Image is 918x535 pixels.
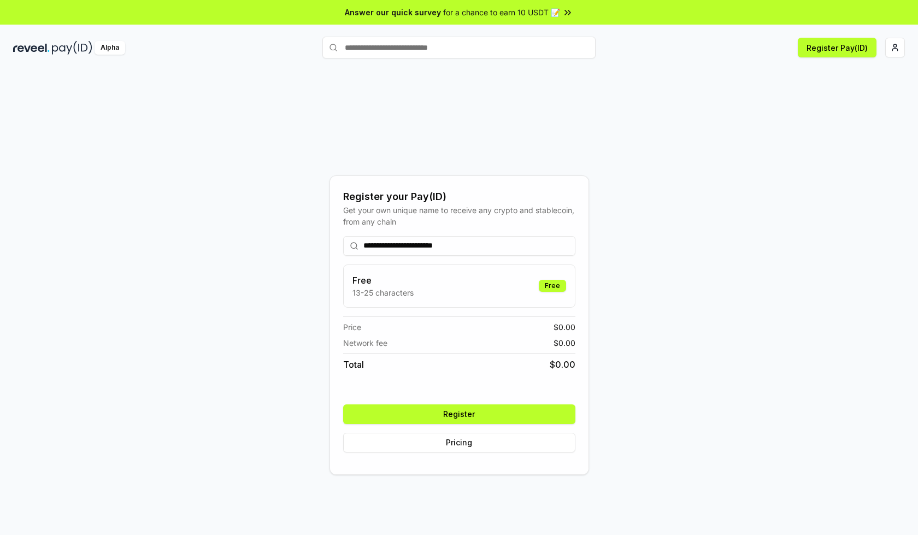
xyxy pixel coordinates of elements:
button: Register Pay(ID) [798,38,876,57]
div: Alpha [95,41,125,55]
span: $ 0.00 [550,358,575,371]
span: Answer our quick survey [345,7,441,18]
h3: Free [352,274,414,287]
span: Price [343,321,361,333]
div: Register your Pay(ID) [343,189,575,204]
button: Register [343,404,575,424]
span: $ 0.00 [554,321,575,333]
span: for a chance to earn 10 USDT 📝 [443,7,560,18]
span: $ 0.00 [554,337,575,349]
div: Get your own unique name to receive any crypto and stablecoin, from any chain [343,204,575,227]
p: 13-25 characters [352,287,414,298]
span: Network fee [343,337,387,349]
img: reveel_dark [13,41,50,55]
img: pay_id [52,41,92,55]
div: Free [539,280,566,292]
span: Total [343,358,364,371]
button: Pricing [343,433,575,452]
